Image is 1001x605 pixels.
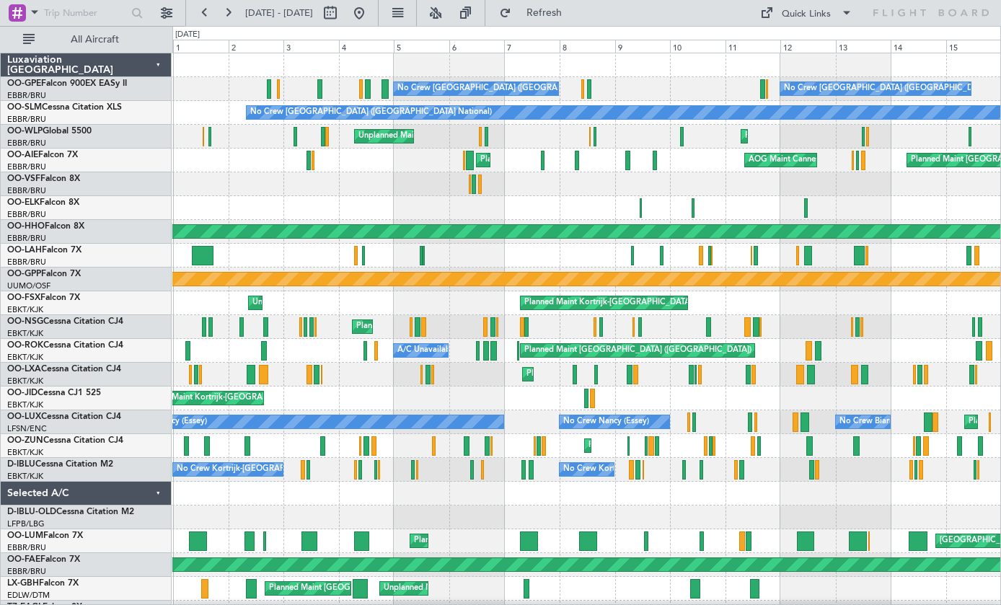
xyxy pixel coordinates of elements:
[245,6,313,19] span: [DATE] - [DATE]
[7,304,43,315] a: EBKT/KJK
[358,125,591,147] div: Unplanned Maint [GEOGRAPHIC_DATA]-[GEOGRAPHIC_DATA]
[514,8,575,18] span: Refresh
[7,185,46,196] a: EBBR/BRU
[394,40,449,53] div: 5
[670,40,726,53] div: 10
[782,7,831,22] div: Quick Links
[7,270,41,278] span: OO-GPP
[140,387,308,409] div: Planned Maint Kortrijk-[GEOGRAPHIC_DATA]
[7,542,46,553] a: EBBR/BRU
[173,40,229,53] div: 1
[7,365,41,374] span: OO-LXA
[7,222,84,231] a: OO-HHOFalcon 8X
[7,257,46,268] a: EBBR/BRU
[7,508,56,516] span: D-IBLU-OLD
[7,399,43,410] a: EBKT/KJK
[229,40,284,53] div: 2
[7,341,123,350] a: OO-ROKCessna Citation CJ4
[7,209,46,220] a: EBBR/BRU
[493,1,579,25] button: Refresh
[7,79,41,88] span: OO-GPE
[7,114,46,125] a: EBBR/BRU
[504,40,560,53] div: 7
[269,578,496,599] div: Planned Maint [GEOGRAPHIC_DATA] ([GEOGRAPHIC_DATA])
[7,352,43,363] a: EBKT/KJK
[356,316,617,337] div: Planned Maint [GEOGRAPHIC_DATA] ([GEOGRAPHIC_DATA] National)
[726,40,781,53] div: 11
[283,40,339,53] div: 3
[7,175,40,183] span: OO-VSF
[7,317,43,326] span: OO-NSG
[7,436,43,445] span: OO-ZUN
[7,246,42,255] span: OO-LAH
[384,578,597,599] div: Unplanned Maint [GEOGRAPHIC_DATA] (Al Maktoum Intl)
[252,292,485,314] div: Unplanned Maint [GEOGRAPHIC_DATA]-[GEOGRAPHIC_DATA]
[7,555,80,564] a: OO-FAEFalcon 7X
[7,341,43,350] span: OO-ROK
[7,293,40,302] span: OO-FSX
[44,2,127,24] input: Trip Number
[7,198,40,207] span: OO-ELK
[7,460,113,469] a: D-IBLUCessna Citation M2
[339,40,394,53] div: 4
[7,246,81,255] a: OO-LAHFalcon 7X
[7,579,39,588] span: LX-GBH
[7,103,122,112] a: OO-SLMCessna Citation XLS
[7,460,35,469] span: D-IBLU
[560,40,615,53] div: 8
[7,531,43,540] span: OO-LUM
[753,1,860,25] button: Quick Links
[7,555,40,564] span: OO-FAE
[38,35,152,45] span: All Aircraft
[836,40,891,53] div: 13
[7,447,43,458] a: EBKT/KJK
[16,28,156,51] button: All Aircraft
[524,292,692,314] div: Planned Maint Kortrijk-[GEOGRAPHIC_DATA]
[7,293,80,302] a: OO-FSXFalcon 7X
[7,198,79,207] a: OO-ELKFalcon 8X
[7,518,45,529] a: LFPB/LBG
[175,29,200,41] div: [DATE]
[7,90,46,101] a: EBBR/BRU
[7,103,42,112] span: OO-SLM
[7,222,45,231] span: OO-HHO
[7,79,127,88] a: OO-GPEFalcon 900EX EASy II
[7,151,38,159] span: OO-AIE
[780,40,836,53] div: 12
[7,436,123,445] a: OO-ZUNCessna Citation CJ4
[7,412,41,421] span: OO-LUX
[7,508,134,516] a: D-IBLU-OLDCessna Citation M2
[563,459,712,480] div: No Crew Kortrijk-[GEOGRAPHIC_DATA]
[7,365,121,374] a: OO-LXACessna Citation CJ4
[414,530,675,552] div: Planned Maint [GEOGRAPHIC_DATA] ([GEOGRAPHIC_DATA] National)
[615,40,671,53] div: 9
[563,411,649,433] div: No Crew Nancy (Essey)
[480,149,707,171] div: Planned Maint [GEOGRAPHIC_DATA] ([GEOGRAPHIC_DATA])
[7,328,43,339] a: EBKT/KJK
[588,435,757,456] div: Planned Maint Kortrijk-[GEOGRAPHIC_DATA]
[177,459,325,480] div: No Crew Kortrijk-[GEOGRAPHIC_DATA]
[7,175,80,183] a: OO-VSFFalcon 8X
[7,138,46,149] a: EBBR/BRU
[891,40,946,53] div: 14
[524,340,751,361] div: Planned Maint [GEOGRAPHIC_DATA] ([GEOGRAPHIC_DATA])
[7,389,101,397] a: OO-JIDCessna CJ1 525
[7,233,46,244] a: EBBR/BRU
[449,40,505,53] div: 6
[7,423,47,434] a: LFSN/ENC
[7,151,78,159] a: OO-AIEFalcon 7X
[7,281,50,291] a: UUMO/OSF
[7,389,38,397] span: OO-JID
[7,579,79,588] a: LX-GBHFalcon 7X
[749,149,864,171] div: AOG Maint Cannes (Mandelieu)
[7,412,121,421] a: OO-LUXCessna Citation CJ4
[250,102,492,123] div: No Crew [GEOGRAPHIC_DATA] ([GEOGRAPHIC_DATA] National)
[7,127,43,136] span: OO-WLP
[7,376,43,387] a: EBKT/KJK
[7,471,43,482] a: EBKT/KJK
[397,78,639,100] div: No Crew [GEOGRAPHIC_DATA] ([GEOGRAPHIC_DATA] National)
[7,317,123,326] a: OO-NSGCessna Citation CJ4
[7,270,81,278] a: OO-GPPFalcon 7X
[7,162,46,172] a: EBBR/BRU
[526,363,694,385] div: Planned Maint Kortrijk-[GEOGRAPHIC_DATA]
